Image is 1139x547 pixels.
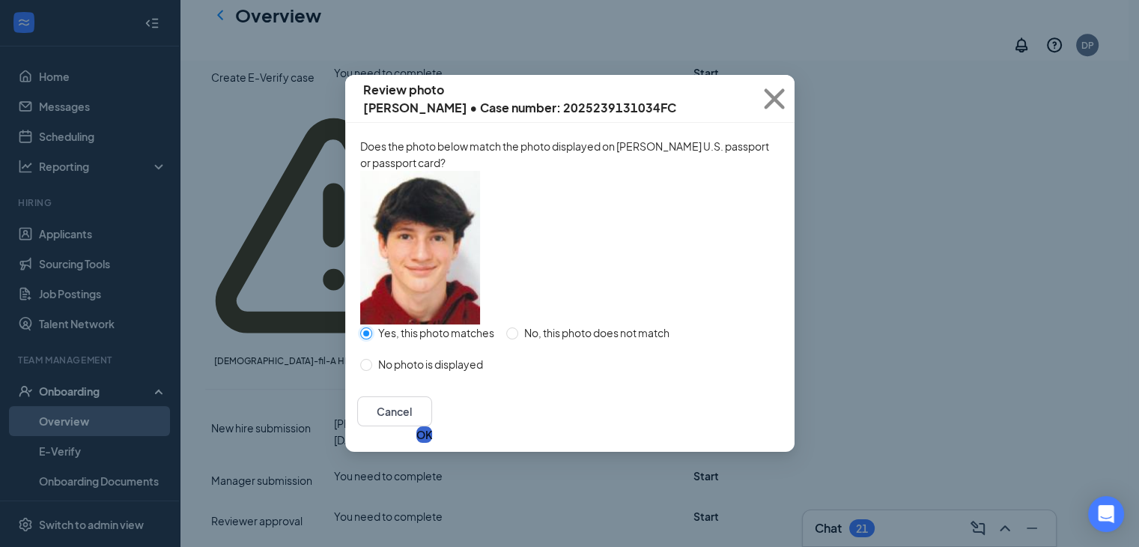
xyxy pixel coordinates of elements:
button: Cancel [357,396,432,426]
span: Yes, this photo matches [372,324,500,341]
span: No, this photo does not match [518,324,675,341]
span: Review photo [363,82,676,98]
img: employee [360,171,480,324]
span: [PERSON_NAME] • Case number: 2025239131034FC [363,100,676,116]
button: Close [754,75,795,123]
span: No photo is displayed [372,356,489,372]
div: Open Intercom Messenger [1088,496,1124,532]
span: Does the photo below match the photo displayed on [PERSON_NAME] U.S. passport or passport card? [360,139,769,169]
svg: Cross [754,79,795,119]
button: OK [416,426,432,443]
